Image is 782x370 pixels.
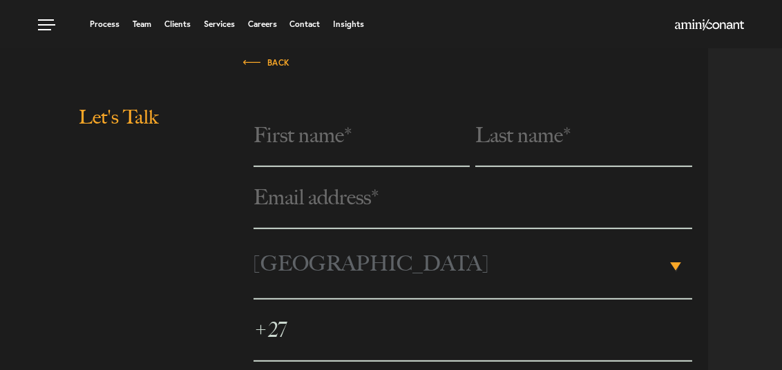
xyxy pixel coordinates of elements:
input: Email address* [254,167,692,229]
input: First name* [254,105,470,167]
a: Back to Insights [243,54,290,69]
h2: Let's Talk [79,105,217,156]
input: Last name* [475,105,692,167]
img: Amini & Conant [675,19,744,30]
span: Back [243,59,290,67]
a: Insights [333,20,364,28]
a: Team [133,20,151,28]
a: Careers [248,20,277,28]
a: Home [675,20,744,31]
span: [GEOGRAPHIC_DATA] [254,229,666,298]
a: Contact [289,20,320,28]
input: Phone number [254,300,692,362]
a: Services [204,20,235,28]
b: ▾ [670,262,681,271]
a: Process [90,20,120,28]
a: Clients [164,20,191,28]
